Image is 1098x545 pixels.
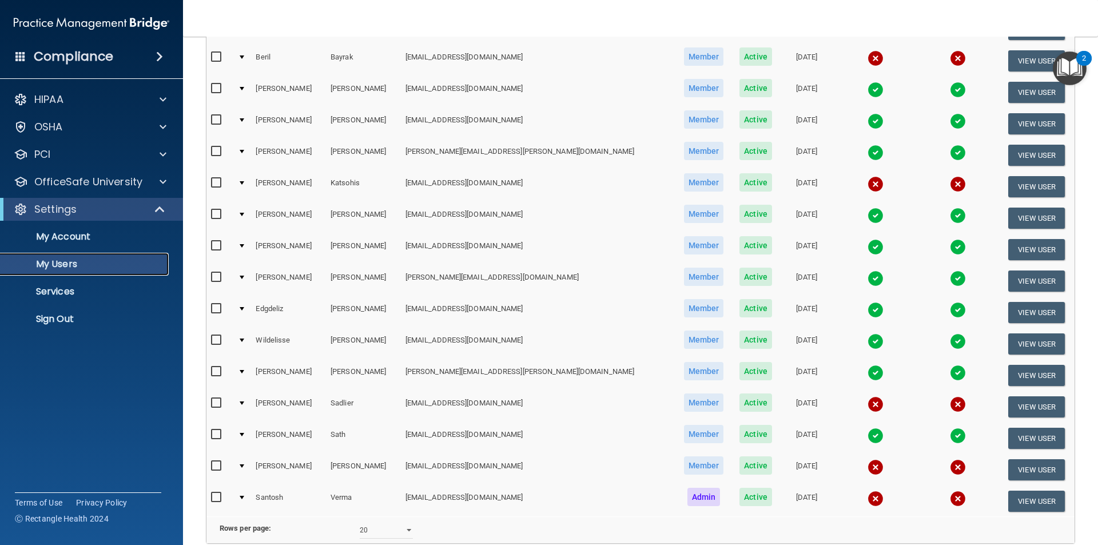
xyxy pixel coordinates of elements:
[326,108,401,140] td: [PERSON_NAME]
[1008,365,1065,386] button: View User
[251,202,326,234] td: [PERSON_NAME]
[1008,113,1065,134] button: View User
[401,171,675,202] td: [EMAIL_ADDRESS][DOMAIN_NAME]
[401,108,675,140] td: [EMAIL_ADDRESS][DOMAIN_NAME]
[684,299,724,317] span: Member
[401,328,675,360] td: [EMAIL_ADDRESS][DOMAIN_NAME]
[1008,50,1065,71] button: View User
[739,268,772,286] span: Active
[684,205,724,223] span: Member
[34,93,63,106] p: HIPAA
[251,391,326,423] td: [PERSON_NAME]
[684,79,724,97] span: Member
[1008,270,1065,292] button: View User
[684,268,724,286] span: Member
[684,362,724,380] span: Member
[739,47,772,66] span: Active
[739,173,772,192] span: Active
[401,486,675,516] td: [EMAIL_ADDRESS][DOMAIN_NAME]
[684,142,724,160] span: Member
[868,113,884,129] img: tick.e7d51cea.svg
[251,171,326,202] td: [PERSON_NAME]
[326,171,401,202] td: Katsohis
[868,333,884,349] img: tick.e7d51cea.svg
[868,239,884,255] img: tick.e7d51cea.svg
[868,50,884,66] img: cross.ca9f0e7f.svg
[868,302,884,318] img: tick.e7d51cea.svg
[739,236,772,254] span: Active
[950,333,966,349] img: tick.e7d51cea.svg
[739,331,772,349] span: Active
[401,297,675,328] td: [EMAIL_ADDRESS][DOMAIN_NAME]
[868,82,884,98] img: tick.e7d51cea.svg
[950,459,966,475] img: cross.ca9f0e7f.svg
[401,423,675,454] td: [EMAIL_ADDRESS][DOMAIN_NAME]
[779,297,834,328] td: [DATE]
[1008,82,1065,103] button: View User
[684,236,724,254] span: Member
[401,265,675,297] td: [PERSON_NAME][EMAIL_ADDRESS][DOMAIN_NAME]
[401,454,675,486] td: [EMAIL_ADDRESS][DOMAIN_NAME]
[868,491,884,507] img: cross.ca9f0e7f.svg
[868,176,884,192] img: cross.ca9f0e7f.svg
[401,234,675,265] td: [EMAIL_ADDRESS][DOMAIN_NAME]
[7,313,164,325] p: Sign Out
[401,360,675,391] td: [PERSON_NAME][EMAIL_ADDRESS][PERSON_NAME][DOMAIN_NAME]
[739,393,772,412] span: Active
[34,202,77,216] p: Settings
[7,258,164,270] p: My Users
[779,108,834,140] td: [DATE]
[684,173,724,192] span: Member
[34,49,113,65] h4: Compliance
[1008,145,1065,166] button: View User
[779,265,834,297] td: [DATE]
[950,113,966,129] img: tick.e7d51cea.svg
[14,93,166,106] a: HIPAA
[1008,208,1065,229] button: View User
[739,488,772,506] span: Active
[684,456,724,475] span: Member
[34,148,50,161] p: PCI
[868,396,884,412] img: cross.ca9f0e7f.svg
[34,175,142,189] p: OfficeSafe University
[326,486,401,516] td: Verma
[739,79,772,97] span: Active
[779,77,834,108] td: [DATE]
[868,208,884,224] img: tick.e7d51cea.svg
[950,302,966,318] img: tick.e7d51cea.svg
[779,202,834,234] td: [DATE]
[868,428,884,444] img: tick.e7d51cea.svg
[14,148,166,161] a: PCI
[868,270,884,287] img: tick.e7d51cea.svg
[739,456,772,475] span: Active
[950,365,966,381] img: tick.e7d51cea.svg
[251,108,326,140] td: [PERSON_NAME]
[950,396,966,412] img: cross.ca9f0e7f.svg
[401,45,675,77] td: [EMAIL_ADDRESS][DOMAIN_NAME]
[251,45,326,77] td: Beril
[14,120,166,134] a: OSHA
[779,328,834,360] td: [DATE]
[739,425,772,443] span: Active
[401,140,675,171] td: [PERSON_NAME][EMAIL_ADDRESS][PERSON_NAME][DOMAIN_NAME]
[34,120,63,134] p: OSHA
[7,286,164,297] p: Services
[15,497,62,508] a: Terms of Use
[326,234,401,265] td: [PERSON_NAME]
[251,454,326,486] td: [PERSON_NAME]
[687,488,721,506] span: Admin
[779,423,834,454] td: [DATE]
[14,202,166,216] a: Settings
[950,50,966,66] img: cross.ca9f0e7f.svg
[401,202,675,234] td: [EMAIL_ADDRESS][DOMAIN_NAME]
[684,110,724,129] span: Member
[950,208,966,224] img: tick.e7d51cea.svg
[1008,459,1065,480] button: View User
[684,393,724,412] span: Member
[7,231,164,242] p: My Account
[326,391,401,423] td: Sadlier
[950,239,966,255] img: tick.e7d51cea.svg
[251,423,326,454] td: [PERSON_NAME]
[1008,333,1065,355] button: View User
[251,234,326,265] td: [PERSON_NAME]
